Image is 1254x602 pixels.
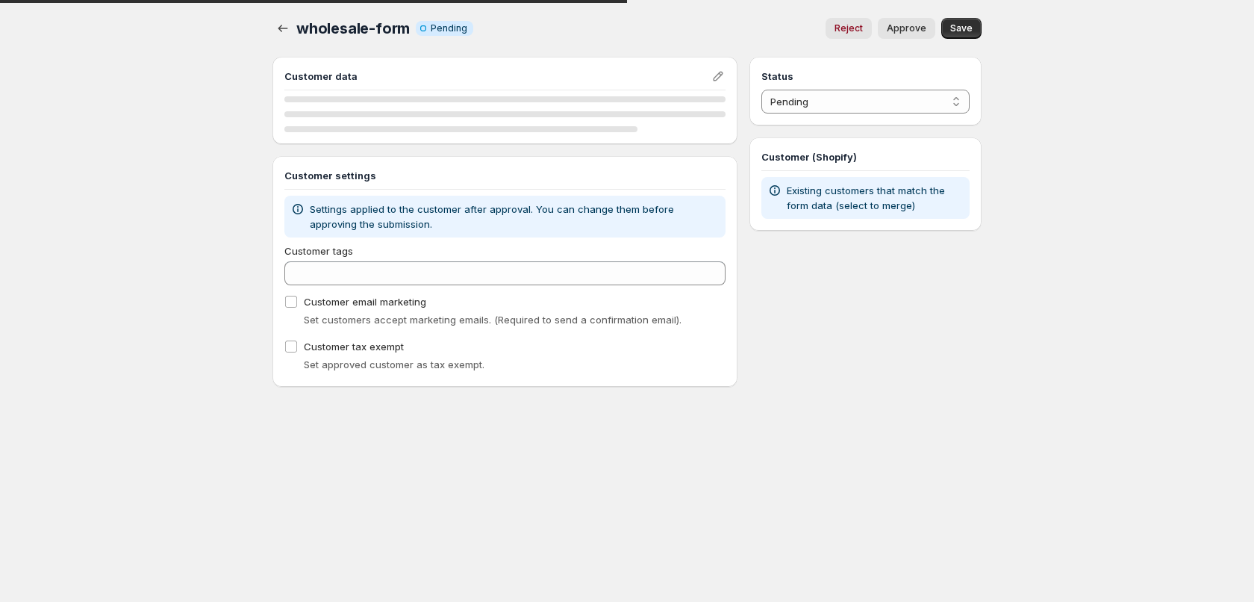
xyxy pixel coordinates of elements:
span: Set approved customer as tax exempt. [304,359,484,370]
span: Save [950,22,973,34]
p: Settings applied to the customer after approval. You can change them before approving the submiss... [310,202,720,232]
span: Customer email marketing [304,296,426,308]
button: Save [941,18,982,39]
h3: Customer (Shopify) [761,149,970,164]
p: Existing customers that match the form data (select to merge) [787,183,964,213]
h3: Customer settings [284,168,726,183]
button: Reject [826,18,872,39]
h3: Status [761,69,970,84]
span: Customer tax exempt [304,341,404,353]
span: Reject [835,22,863,34]
button: Approve [878,18,935,39]
span: Customer tags [284,245,353,257]
span: Approve [887,22,926,34]
h3: Customer data [284,69,711,84]
span: Pending [431,22,467,34]
button: Edit [708,66,729,87]
span: Set customers accept marketing emails. (Required to send a confirmation email). [304,314,681,326]
span: wholesale-form [296,19,410,37]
